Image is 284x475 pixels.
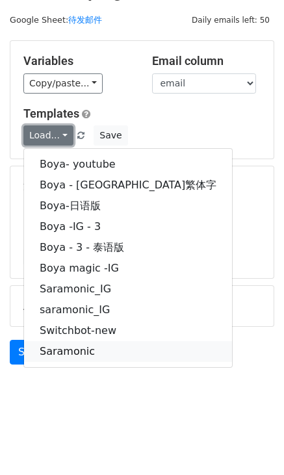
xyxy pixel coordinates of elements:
[187,13,274,27] span: Daily emails left: 50
[10,15,102,25] small: Google Sheet:
[24,216,232,237] a: Boya -IG - 3
[24,237,232,258] a: Boya - 3 - 泰语版
[24,279,232,300] a: Saramonic_IG
[24,300,232,320] a: saramonic_IG
[152,54,261,68] h5: Email column
[24,320,232,341] a: Switchbot-new
[24,175,232,196] a: Boya - [GEOGRAPHIC_DATA]繁体字
[10,340,53,365] a: Send
[68,15,102,25] a: 待发邮件
[23,125,73,146] a: Load...
[24,154,232,175] a: Boya- youtube
[24,341,232,362] a: Saramonic
[23,73,103,94] a: Copy/paste...
[23,107,79,120] a: Templates
[24,258,232,279] a: Boya magic -IG
[219,413,284,475] iframe: Chat Widget
[23,54,133,68] h5: Variables
[187,15,274,25] a: Daily emails left: 50
[94,125,127,146] button: Save
[24,196,232,216] a: Boya-日语版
